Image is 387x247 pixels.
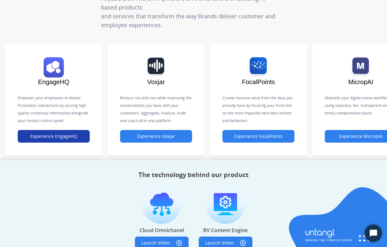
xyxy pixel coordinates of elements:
[222,94,294,125] p: Create massive value from the data you already have by focusing your front-line on the most impac...
[147,78,165,85] span: Voxjar
[120,130,192,143] button: Experience Voxjar
[205,240,233,246] p: Launch Video
[142,184,181,224] img: imagen
[369,229,378,238] svg: Open Chat
[123,57,189,77] img: logo
[120,94,192,125] p: Reduce risk and cost while improving the conversations you have with your customers. Aggregate, A...
[138,170,249,179] h2: The technology behind our product
[203,226,248,234] p: BV Content Engine
[226,57,291,77] img: logo
[21,57,87,77] img: logo
[242,78,275,85] span: FocalPoints
[206,184,245,224] img: imagen
[18,94,90,125] p: Empower your employees to deliver frictionless interactions by serving high quality contextual in...
[240,240,246,246] img: play
[120,134,192,139] a: Experience Voxjar
[222,134,294,139] a: Experience FocalPoints
[18,134,90,139] a: Experience EngageHQ
[222,130,294,143] button: Experience FocalPoints
[140,226,184,234] p: Cloud Omnichanel
[176,240,182,246] img: play
[141,240,170,246] p: Launch Video
[365,225,382,242] button: Start Chat
[18,130,90,143] button: Experience EngageHQ
[348,78,373,85] span: MicropAI
[38,78,70,85] span: EngageHQ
